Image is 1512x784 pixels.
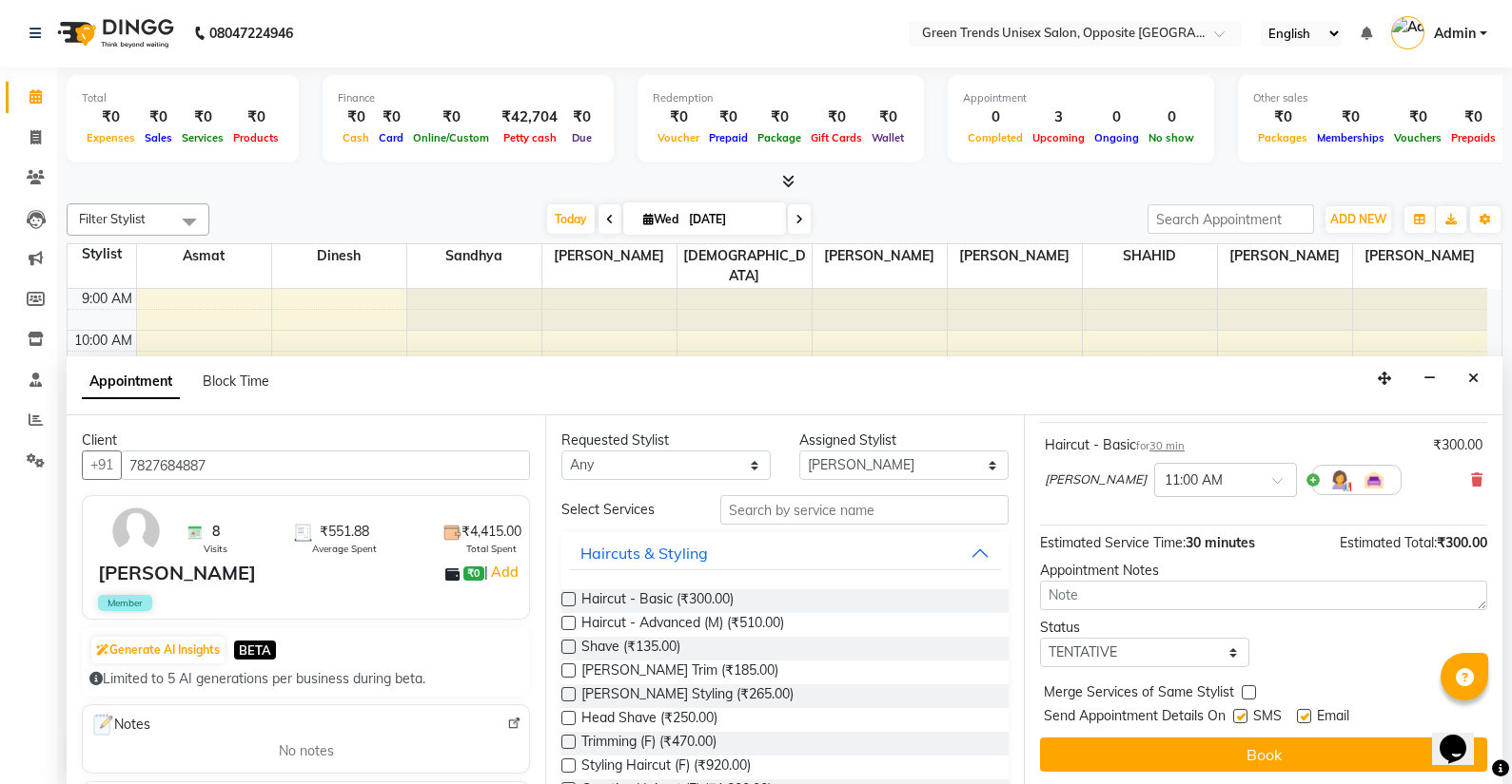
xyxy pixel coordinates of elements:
[867,106,909,128] div: ₹0
[653,131,704,144] span: Voucher
[653,106,704,128] div: ₹0
[542,244,677,268] span: [PERSON_NAME]
[581,637,680,660] span: Shave (₹135.00)
[1253,131,1312,144] span: Packages
[581,684,794,708] span: [PERSON_NAME] Styling (₹265.00)
[1446,106,1501,128] div: ₹0
[677,244,812,288] span: [DEMOGRAPHIC_DATA]
[1312,131,1389,144] span: Memberships
[704,131,753,144] span: Prepaid
[312,542,377,556] span: Average Spent
[78,289,136,309] div: 9:00 AM
[484,561,521,583] span: |
[374,106,408,128] div: ₹0
[98,595,152,611] span: Member
[1045,435,1185,455] div: Haircut - Basic
[963,131,1028,144] span: Completed
[1083,244,1217,268] span: SHAHID
[1253,106,1312,128] div: ₹0
[82,450,122,480] button: +91
[1433,435,1483,455] div: ₹300.00
[1136,439,1185,452] small: for
[1328,468,1351,491] img: Hairdresser.png
[1460,364,1487,393] button: Close
[581,732,717,755] span: Trimming (F) (₹470.00)
[177,131,228,144] span: Services
[204,542,227,556] span: Visits
[228,131,284,144] span: Products
[1045,470,1147,489] span: [PERSON_NAME]
[98,559,256,587] div: [PERSON_NAME]
[1312,106,1389,128] div: ₹0
[488,561,521,583] a: Add
[1446,131,1501,144] span: Prepaids
[813,244,947,268] span: [PERSON_NAME]
[463,566,483,582] span: ₹0
[494,106,565,128] div: ₹42,704
[82,365,180,399] span: Appointment
[272,244,406,268] span: Dinesh
[1391,16,1424,49] img: Admin
[320,522,369,542] span: ₹551.88
[140,131,177,144] span: Sales
[547,204,595,234] span: Today
[338,131,374,144] span: Cash
[90,713,150,737] span: Notes
[466,542,517,556] span: Total Spent
[581,755,751,779] span: Styling Haircut (F) (₹920.00)
[1363,468,1385,491] img: Interior.png
[806,106,867,128] div: ₹0
[1253,706,1282,730] span: SMS
[683,205,778,234] input: 2025-09-03
[581,708,717,732] span: Head Shave (₹250.00)
[49,7,179,60] img: logo
[1218,244,1352,268] span: [PERSON_NAME]
[581,613,784,637] span: Haircut - Advanced (M) (₹510.00)
[79,211,146,226] span: Filter Stylist
[1340,534,1437,551] span: Estimated Total:
[567,131,597,144] span: Due
[581,660,778,684] span: [PERSON_NAME] Trim (₹185.00)
[1330,212,1386,226] span: ADD NEW
[461,522,521,542] span: ₹4,415.00
[140,106,177,128] div: ₹0
[1090,106,1144,128] div: 0
[70,331,136,351] div: 10:00 AM
[720,495,1009,525] input: Search by service name
[137,244,271,268] span: Asmat
[561,430,771,450] div: Requested Stylist
[1090,131,1144,144] span: Ongoing
[1044,682,1234,706] span: Merge Services of Same Stylist
[565,106,599,128] div: ₹0
[89,669,522,689] div: Limited to 5 AI generations per business during beta.
[963,106,1028,128] div: 0
[1040,618,1249,638] div: Status
[279,741,334,761] span: No notes
[1028,131,1090,144] span: Upcoming
[177,106,228,128] div: ₹0
[580,542,708,564] div: Haircuts & Styling
[82,90,284,106] div: Total
[1144,106,1199,128] div: 0
[1144,131,1199,144] span: No show
[1028,106,1090,128] div: 3
[212,522,220,542] span: 8
[1040,737,1487,772] button: Book
[108,504,164,559] img: avatar
[203,373,269,390] span: Block Time
[1040,534,1186,551] span: Estimated Service Time:
[569,536,1001,570] button: Haircuts & Styling
[948,244,1082,268] span: [PERSON_NAME]
[407,244,541,268] span: Sandhya
[1325,206,1391,233] button: ADD NEW
[1389,106,1446,128] div: ₹0
[234,641,276,659] span: BETA
[581,589,734,613] span: Haircut - Basic (₹300.00)
[408,131,494,144] span: Online/Custom
[1353,244,1488,268] span: [PERSON_NAME]
[963,90,1199,106] div: Appointment
[1148,204,1314,234] input: Search Appointment
[1434,24,1476,44] span: Admin
[408,106,494,128] div: ₹0
[1389,131,1446,144] span: Vouchers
